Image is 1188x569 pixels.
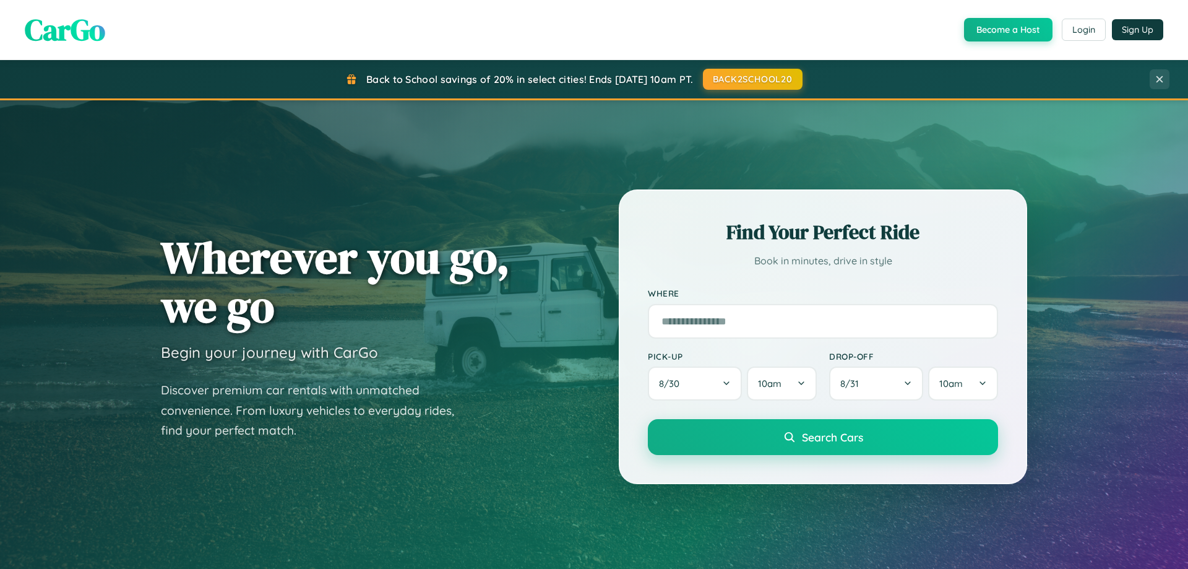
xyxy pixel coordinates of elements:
button: 10am [928,367,998,401]
span: Back to School savings of 20% in select cities! Ends [DATE] 10am PT. [366,73,693,85]
span: 8 / 31 [840,378,865,389]
h1: Wherever you go, we go [161,233,510,331]
button: 8/31 [829,367,923,401]
label: Drop-off [829,351,998,362]
label: Where [648,289,998,299]
button: BACK2SCHOOL20 [703,69,803,90]
span: CarGo [25,9,105,50]
span: Search Cars [802,430,863,444]
button: 8/30 [648,367,742,401]
button: 10am [747,367,817,401]
label: Pick-up [648,351,817,362]
span: 8 / 30 [659,378,686,389]
span: 10am [939,378,963,389]
h3: Begin your journey with CarGo [161,343,378,362]
button: Sign Up [1112,19,1163,40]
button: Login [1062,19,1106,41]
button: Search Cars [648,419,998,455]
p: Discover premium car rentals with unmatched convenience. From luxury vehicles to everyday rides, ... [161,380,470,441]
p: Book in minutes, drive in style [648,252,998,270]
button: Become a Host [964,18,1052,41]
h2: Find Your Perfect Ride [648,219,998,246]
span: 10am [758,378,781,389]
